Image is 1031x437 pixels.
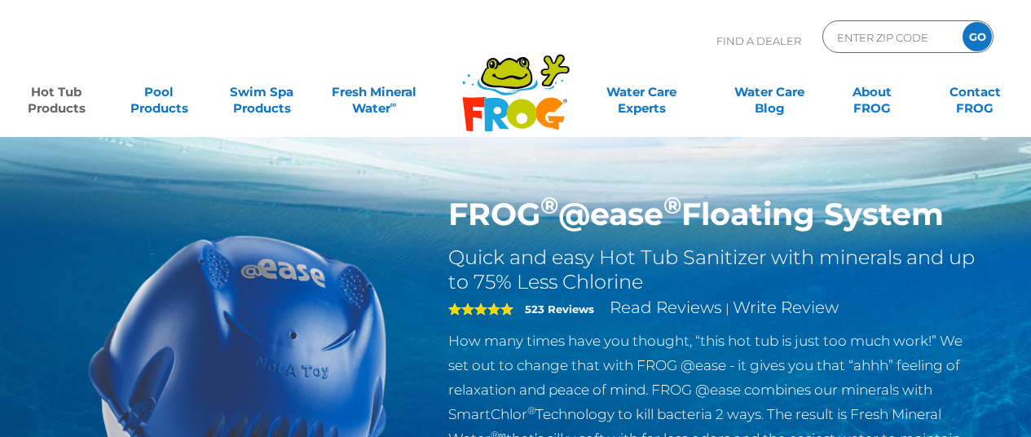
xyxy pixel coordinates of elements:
a: Fresh MineralWater∞ [324,76,425,108]
a: ContactFROG [935,76,1015,108]
sup: ® [527,404,535,417]
sup: ® [540,191,558,219]
h2: Quick and easy Hot Tub Sanitizer with minerals and up to 75% Less Chlorine [448,245,980,294]
span: | [725,301,729,316]
a: Water CareExperts [577,76,707,108]
a: Read Reviews [610,298,722,317]
h1: FROG @ease Floating System [448,196,980,233]
img: Frog Products Logo [453,33,579,132]
p: Find A Dealer [716,20,801,61]
sup: ∞ [390,99,397,110]
a: Hot TubProducts [16,76,96,108]
a: PoolProducts [119,76,199,108]
a: Write Review [733,298,839,317]
input: GO [963,22,992,51]
strong: 523 Reviews [525,302,594,316]
a: AboutFROG [832,76,912,108]
span: 5 [448,302,513,316]
a: Water CareBlog [729,76,809,108]
a: Swim SpaProducts [222,76,302,108]
sup: ® [663,191,681,219]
